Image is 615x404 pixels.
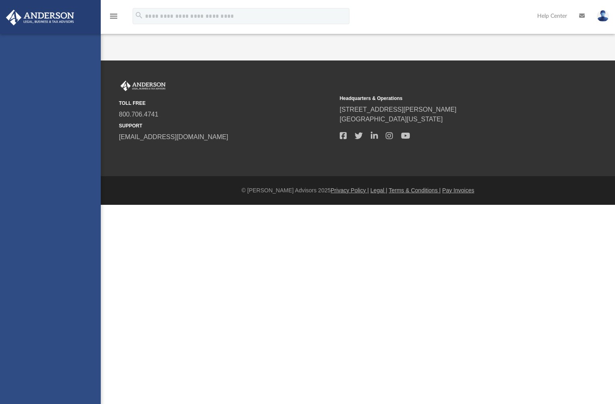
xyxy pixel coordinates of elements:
[370,187,387,194] a: Legal |
[389,187,441,194] a: Terms & Conditions |
[109,11,118,21] i: menu
[4,10,77,25] img: Anderson Advisors Platinum Portal
[101,186,615,195] div: © [PERSON_NAME] Advisors 2025
[597,10,609,22] img: User Pic
[331,187,369,194] a: Privacy Policy |
[119,81,167,91] img: Anderson Advisors Platinum Portal
[340,95,555,102] small: Headquarters & Operations
[135,11,143,20] i: search
[340,116,443,123] a: [GEOGRAPHIC_DATA][US_STATE]
[119,133,228,140] a: [EMAIL_ADDRESS][DOMAIN_NAME]
[119,111,158,118] a: 800.706.4741
[119,100,334,107] small: TOLL FREE
[109,15,118,21] a: menu
[119,122,334,129] small: SUPPORT
[442,187,474,194] a: Pay Invoices
[340,106,457,113] a: [STREET_ADDRESS][PERSON_NAME]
